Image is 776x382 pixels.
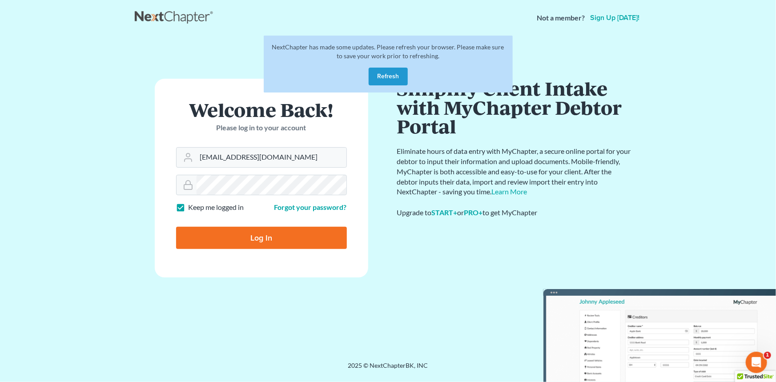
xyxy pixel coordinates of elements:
strong: Not a member? [537,13,585,23]
div: 2025 © NextChapterBK, INC [135,361,642,377]
label: Keep me logged in [189,202,244,213]
p: Eliminate hours of data entry with MyChapter, a secure online portal for your debtor to input the... [397,146,633,197]
h1: Simplify Client Intake with MyChapter Debtor Portal [397,79,633,136]
span: 1 [764,352,771,359]
a: Learn More [492,187,527,196]
a: Forgot your password? [274,203,347,211]
h1: Welcome Back! [176,100,347,119]
input: Log In [176,227,347,249]
button: Refresh [369,68,408,85]
a: START+ [432,208,458,217]
a: Sign up [DATE]! [589,14,642,21]
input: Email Address [197,148,346,167]
p: Please log in to your account [176,123,347,133]
iframe: Intercom live chat [746,352,767,373]
div: Upgrade to or to get MyChapter [397,208,633,218]
a: PRO+ [464,208,483,217]
span: NextChapter has made some updates. Please refresh your browser. Please make sure to save your wor... [272,43,504,60]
